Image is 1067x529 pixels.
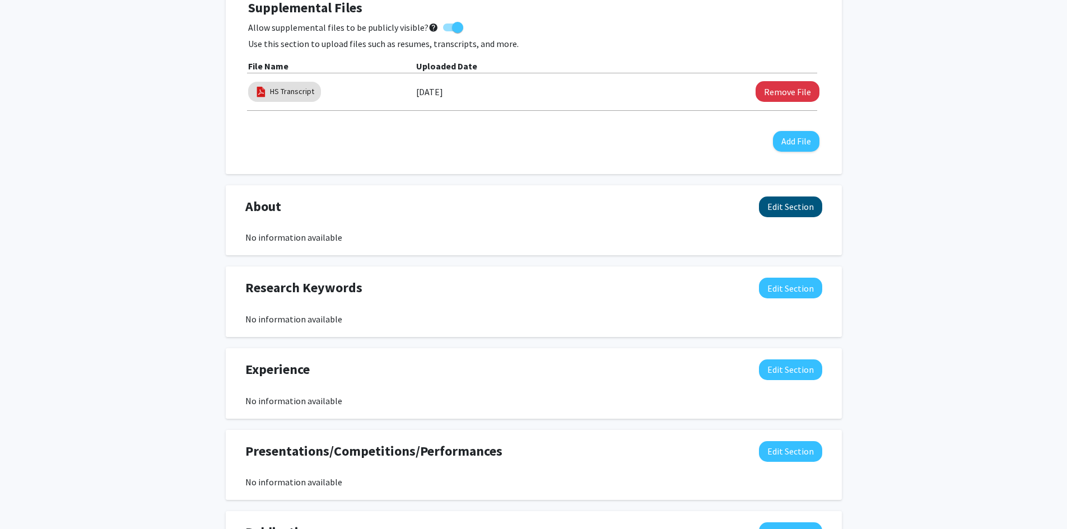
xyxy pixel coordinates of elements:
[759,359,822,380] button: Edit Experience
[756,81,819,102] button: Remove HS Transcript File
[773,131,819,152] button: Add File
[416,82,443,101] label: [DATE]
[759,278,822,298] button: Edit Research Keywords
[245,278,362,298] span: Research Keywords
[255,86,267,98] img: pdf_icon.png
[245,394,822,408] div: No information available
[416,60,477,72] b: Uploaded Date
[270,86,314,97] a: HS Transcript
[759,441,822,462] button: Edit Presentations/Competitions/Performances
[8,479,48,521] iframe: Chat
[245,441,502,461] span: Presentations/Competitions/Performances
[248,37,819,50] p: Use this section to upload files such as resumes, transcripts, and more.
[245,359,310,380] span: Experience
[248,21,439,34] span: Allow supplemental files to be publicly visible?
[245,475,822,489] div: No information available
[759,196,822,217] button: Edit About
[428,21,439,34] mat-icon: help
[245,196,281,217] span: About
[248,60,288,72] b: File Name
[245,231,822,244] div: No information available
[245,312,822,326] div: No information available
